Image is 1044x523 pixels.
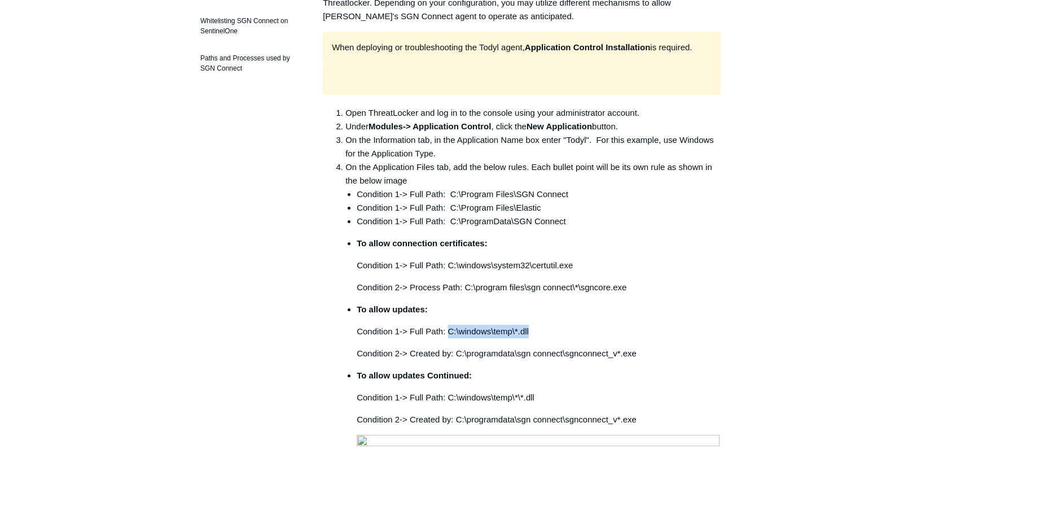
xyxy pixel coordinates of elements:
p: Condition 2-> Created by: C:\programdata\sgn connect\sgnconnect_v*.exe [357,347,721,360]
a: Paths and Processes used by SGN Connect [195,47,306,79]
p: Condition 1-> Full Path: C:\windows\temp\*\*.dll [357,391,721,404]
strong: Application Control Installation [525,42,651,52]
div: When deploying or troubleshooting the Todyl agent, is required. [323,32,721,63]
strong: To allow connection certificates: [357,238,487,248]
li: Condition 1-> Full Path: C:\Program Files\SGN Connect [357,188,721,201]
li: Condition 1-> Full Path: C:\ProgramData\SGN Connect [357,215,721,228]
p: Condition 2-> Created by: C:\programdata\sgn connect\sgnconnect_v*.exe [357,413,721,426]
strong: To allow updates Continued: [357,371,472,380]
p: Condition 1-> Full Path: C:\windows\temp\*.dll [357,325,721,338]
li: Condition 1-> Full Path: C:\Program Files\Elastic [357,201,721,215]
li: Open ThreatLocker and log in to the console using your administrator account. [345,106,721,120]
strong: New Application [527,121,592,131]
a: Whitelisting SGN Connect on SentinelOne [195,10,306,42]
p: Condition 2-> Process Path: C:\program files\sgn connect\*\sgncore.exe [357,281,721,294]
p: Condition 1-> Full Path: C:\windows\system32\certutil.exe [357,259,721,272]
strong: To allow updates: [357,304,428,314]
strong: Modules-> Application Control [369,121,491,131]
li: On the Information tab, in the Application Name box enter "Todyl". For this example, use Windows ... [345,133,721,160]
li: Under , click the button. [345,120,721,133]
